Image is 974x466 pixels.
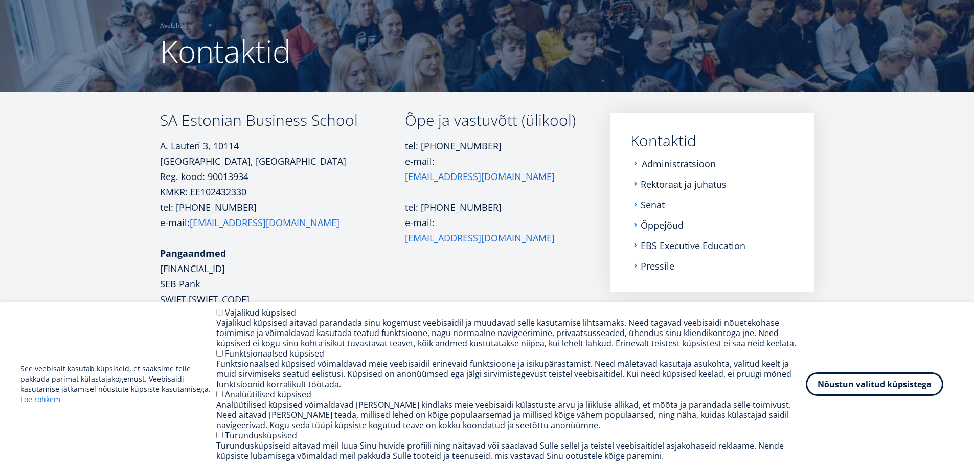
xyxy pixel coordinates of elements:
span: Kontaktid [160,30,291,72]
p: KMKR: EE102432330 [160,184,405,199]
strong: Pangaandmed [160,247,226,259]
a: Senat [641,199,665,210]
label: Turundusküpsised [225,430,297,441]
h3: SA Estonian Business School [160,113,405,128]
a: Pressile [641,261,674,271]
p: [FINANCIAL_ID] SEB Pank SWIFT [SWIFT_CODE] [160,246,405,307]
a: Rektoraat ja juhatus [641,179,727,189]
a: Kontaktid [630,133,794,148]
a: Õppejõud [641,220,684,230]
p: tel: [PHONE_NUMBER] [405,199,580,215]
p: A. Lauteri 3, 10114 [GEOGRAPHIC_DATA], [GEOGRAPHIC_DATA] Reg. kood: 90013934 [160,138,405,184]
a: Administratsioon [642,159,716,169]
p: tel: [PHONE_NUMBER] e-mail: [160,199,405,230]
a: [EMAIL_ADDRESS][DOMAIN_NAME] [405,230,555,246]
p: See veebisait kasutab küpsiseid, et saaksime teile pakkuda parimat külastajakogemust. Veebisaidi ... [20,364,216,405]
a: [EMAIL_ADDRESS][DOMAIN_NAME] [405,169,555,184]
label: Funktsionaalsed küpsised [225,348,324,359]
a: Avaleht [160,20,182,31]
label: Vajalikud küpsised [225,307,296,318]
a: EBS Executive Education [641,240,745,251]
label: Analüütilised küpsised [225,389,311,400]
a: Loe rohkem [20,394,60,405]
a: [EMAIL_ADDRESS][DOMAIN_NAME] [190,215,339,230]
p: tel: [PHONE_NUMBER] e-mail: [405,138,580,184]
div: Vajalikud küpsised aitavad parandada sinu kogemust veebisaidil ja muudavad selle kasutamise lihts... [216,318,806,348]
div: Turundusküpsiseid aitavad meil luua Sinu huvide profiili ning näitavad või saadavad Sulle sellel ... [216,440,806,461]
button: Nõustun valitud küpsistega [806,372,943,396]
h3: Õpe ja vastuvõtt (ülikool) [405,113,580,128]
div: Analüütilised küpsised võimaldavad [PERSON_NAME] kindlaks meie veebisaidi külastuste arvu ja liik... [216,400,806,430]
p: e-mail: [405,215,580,246]
div: Funktsionaalsed küpsised võimaldavad meie veebisaidil erinevaid funktsioone ja isikupärastamist. ... [216,359,806,389]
